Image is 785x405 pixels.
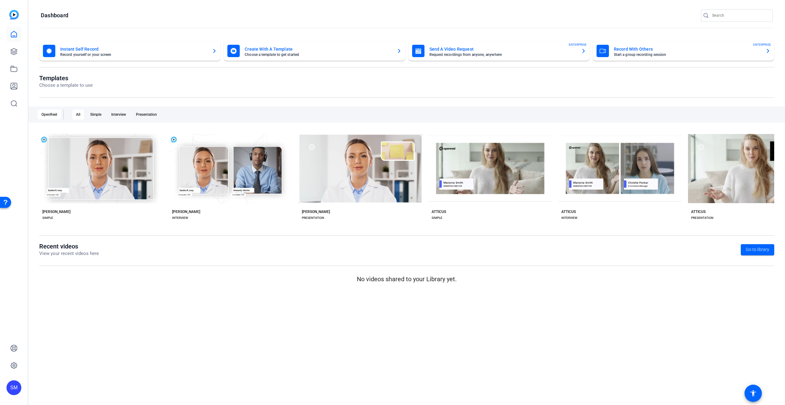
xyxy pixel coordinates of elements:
div: PRESENTATION [691,215,713,220]
div: Interview [108,110,130,119]
mat-icon: accessibility [749,390,757,397]
button: Send A Video RequestRequest recordings from anyone, anywhereENTERPRISE [408,41,590,61]
h1: Templates [39,74,93,82]
mat-card-title: Send A Video Request [429,45,576,53]
p: No videos shared to your Library yet. [39,274,774,284]
button: Record With OthersStart a group recording sessionENTERPRISE [593,41,774,61]
div: PRESENTATION [302,215,324,220]
div: SIMPLE [432,215,442,220]
span: ENTERPRISE [753,42,771,47]
div: [PERSON_NAME] [172,209,200,214]
img: blue-gradient.svg [9,10,19,19]
button: Create With A TemplateChoose a template to get started [224,41,405,61]
span: Go to library [746,246,769,253]
div: ATTICUS [561,209,576,214]
div: [PERSON_NAME] [302,209,330,214]
div: [PERSON_NAME] [42,209,70,214]
div: SM [6,380,21,395]
div: SIMPLE [42,215,53,220]
mat-card-subtitle: Request recordings from anyone, anywhere [429,53,576,56]
div: Presentation [132,110,161,119]
div: ATTICUS [691,209,706,214]
mat-card-title: Record With Others [614,45,761,53]
mat-card-subtitle: Choose a template to get started [245,53,391,56]
input: Search [712,12,768,19]
mat-card-subtitle: Start a group recording session [614,53,761,56]
div: All [72,110,84,119]
div: INTERVIEW [172,215,188,220]
p: Choose a template to use [39,82,93,89]
p: View your recent videos here [39,250,99,257]
button: Instant Self RecordRecord yourself or your screen [39,41,221,61]
mat-card-title: Instant Self Record [60,45,207,53]
a: Go to library [741,244,774,255]
span: ENTERPRISE [569,42,587,47]
h1: Recent videos [39,243,99,250]
div: ATTICUS [432,209,446,214]
div: OpenReel [38,110,61,119]
mat-card-title: Create With A Template [245,45,391,53]
div: INTERVIEW [561,215,577,220]
mat-card-subtitle: Record yourself or your screen [60,53,207,56]
div: Simple [87,110,105,119]
h1: Dashboard [41,12,68,19]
